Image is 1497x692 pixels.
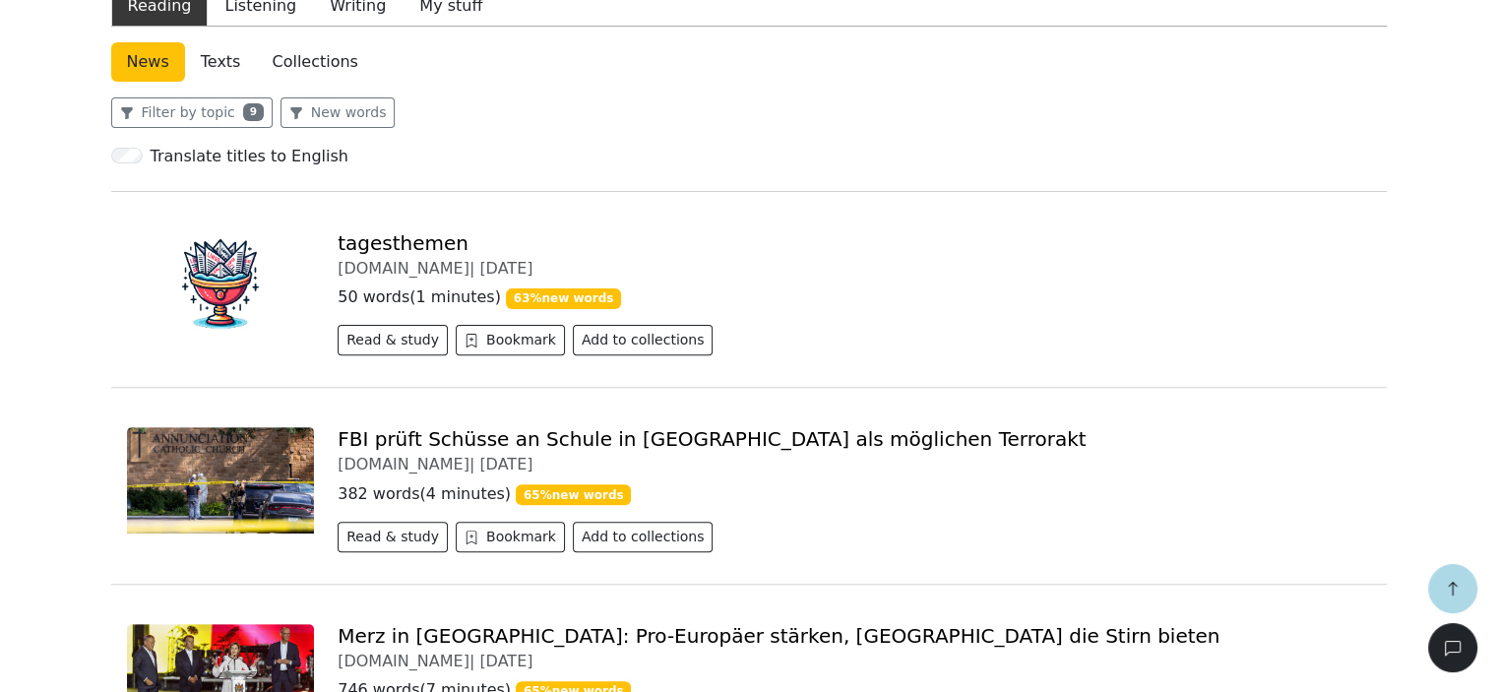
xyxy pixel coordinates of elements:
[338,531,456,549] a: Read & study
[573,325,714,355] button: Add to collections
[256,42,373,82] a: Collections
[338,334,456,352] a: Read & study
[479,652,532,670] span: [DATE]
[281,97,396,128] button: New words
[127,231,315,337] img: chalice-150x150.cc54ca354a8a7cc43fa2.png
[338,522,448,552] button: Read & study
[456,325,565,355] button: Bookmark
[338,259,1370,278] div: [DOMAIN_NAME] |
[456,522,565,552] button: Bookmark
[516,484,631,504] span: 65 % new words
[338,455,1370,473] div: [DOMAIN_NAME] |
[111,97,273,128] button: Filter by topic9
[111,42,185,82] a: News
[243,103,264,121] span: 9
[338,652,1370,670] div: [DOMAIN_NAME] |
[479,455,532,473] span: [DATE]
[338,427,1086,451] a: FBI prüft Schüsse an Schule in [GEOGRAPHIC_DATA] als möglichen Terrorakt
[338,325,448,355] button: Read & study
[573,522,714,552] button: Add to collections
[338,482,1370,506] p: 382 words ( 4 minutes )
[151,147,348,165] h6: Translate titles to English
[338,285,1370,309] p: 50 words ( 1 minutes )
[479,259,532,278] span: [DATE]
[506,288,621,308] span: 63 % new words
[338,624,1219,648] a: Merz in [GEOGRAPHIC_DATA]: Pro-Europäer stärken, [GEOGRAPHIC_DATA] die Stirn bieten
[338,231,468,255] a: tagesthemen
[127,427,315,533] img: minnesota-schuesse-schulgottesdienst-100.jpg
[185,42,257,82] a: Texts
